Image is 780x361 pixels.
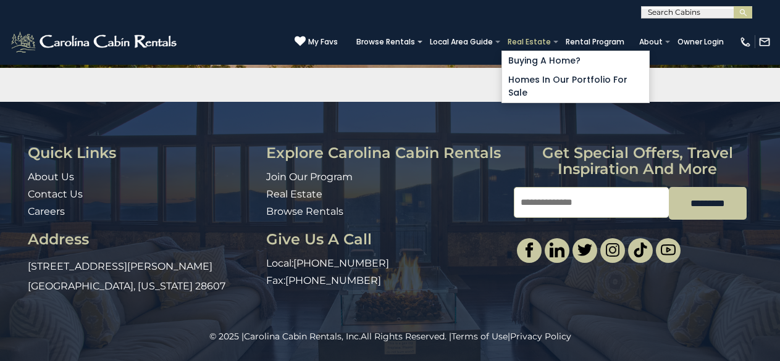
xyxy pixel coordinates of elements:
a: Careers [28,205,65,217]
img: twitter-single.svg [577,243,592,257]
a: Rental Program [560,33,631,51]
a: Browse Rentals [266,205,343,217]
p: [STREET_ADDRESS][PERSON_NAME] [GEOGRAPHIC_DATA], [US_STATE] 28607 [28,257,257,296]
span: © 2025 | [209,331,361,342]
a: Real Estate [266,188,322,200]
img: White-1-2.png [9,30,180,54]
a: [PHONE_NUMBER] [285,275,381,286]
img: linkedin-single.svg [550,243,564,257]
img: instagram-single.svg [605,243,620,257]
a: Privacy Policy [510,331,571,342]
h3: Get special offers, travel inspiration and more [514,145,761,178]
a: About [633,33,669,51]
img: tiktok.svg [633,243,648,257]
img: facebook-single.svg [522,243,537,257]
p: All Rights Reserved. | | [28,330,752,342]
a: Local Area Guide [424,33,499,51]
a: About Us [28,171,74,183]
h3: Quick Links [28,145,257,161]
a: Join Our Program [266,171,353,183]
p: Local: [266,257,505,271]
a: Contact Us [28,188,83,200]
span: My Favs [308,36,338,48]
a: Carolina Cabin Rentals, Inc. [244,331,361,342]
p: Fax: [266,274,505,288]
img: phone-regular-white.png [739,36,752,48]
a: Browse Rentals [350,33,421,51]
a: Homes in Our Portfolio For Sale [502,70,649,102]
img: youtube-light.svg [661,243,676,257]
h3: Address [28,231,257,247]
a: Buying A Home? [502,51,649,70]
a: [PHONE_NUMBER] [293,257,389,269]
a: Terms of Use [451,331,508,342]
a: My Favs [295,36,338,48]
img: mail-regular-white.png [758,36,771,48]
h3: Give Us A Call [266,231,505,247]
h3: Explore Carolina Cabin Rentals [266,145,505,161]
a: Real Estate [501,33,557,51]
a: Owner Login [671,33,730,51]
